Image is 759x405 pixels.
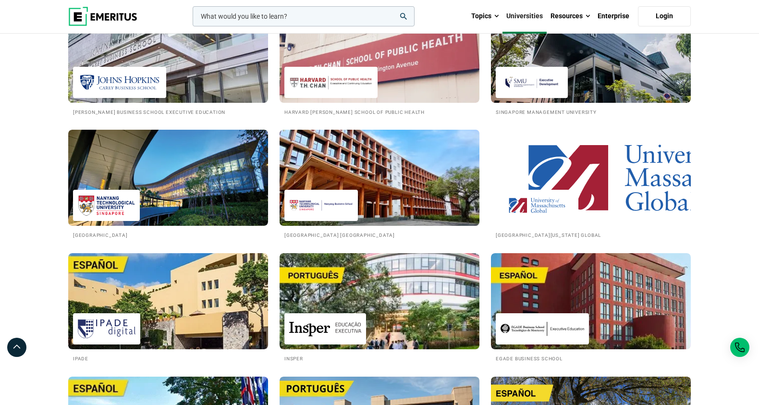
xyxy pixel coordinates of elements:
img: Nanyang Technological University Nanyang Business School [289,195,353,216]
input: woocommerce-product-search-field-0 [193,6,415,26]
img: Nanyang Technological University [78,195,135,216]
a: Universities We Work With Harvard T.H. Chan School of Public Health Harvard [PERSON_NAME] School ... [280,7,479,116]
h2: [GEOGRAPHIC_DATA] [GEOGRAPHIC_DATA] [284,231,475,239]
img: EGADE Business School [501,318,584,340]
a: Universities We Work With University of Massachusetts Global [GEOGRAPHIC_DATA][US_STATE] Global [491,130,691,239]
img: Singapore Management University [501,72,563,93]
a: Universities We Work With Singapore Management University Singapore Management University [491,7,691,116]
h2: IPADE [73,354,263,362]
img: Universities We Work With [68,7,268,103]
h2: Singapore Management University [496,108,686,116]
img: Universities We Work With [491,253,691,349]
h2: [GEOGRAPHIC_DATA][US_STATE] Global [496,231,686,239]
h2: [PERSON_NAME] Business School Executive Education [73,108,263,116]
img: Universities We Work With [280,7,479,103]
img: Universities We Work With [68,130,268,226]
h2: EGADE Business School [496,354,686,362]
img: University of Massachusetts Global [501,195,574,216]
a: Universities We Work With EGADE Business School EGADE Business School [491,253,691,362]
img: Universities We Work With [280,253,479,349]
img: Harvard T.H. Chan School of Public Health [289,72,373,93]
img: Universities We Work With [491,130,691,226]
img: Universities We Work With [491,7,691,103]
img: IPADE [78,318,135,340]
img: Johns Hopkins Carey Business School Executive Education [78,72,161,93]
a: Universities We Work With Nanyang Technological University [GEOGRAPHIC_DATA] [68,130,268,239]
a: Universities We Work With IPADE IPADE [68,253,268,362]
a: Universities We Work With Nanyang Technological University Nanyang Business School [GEOGRAPHIC_DA... [280,130,479,239]
img: Universities We Work With [269,125,490,231]
a: Universities We Work With Johns Hopkins Carey Business School Executive Education [PERSON_NAME] B... [68,7,268,116]
h2: Insper [284,354,475,362]
a: Login [638,6,691,26]
img: Universities We Work With [68,253,268,349]
img: Insper [289,318,361,340]
h2: [GEOGRAPHIC_DATA] [73,231,263,239]
a: Universities We Work With Insper Insper [280,253,479,362]
h2: Harvard [PERSON_NAME] School of Public Health [284,108,475,116]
